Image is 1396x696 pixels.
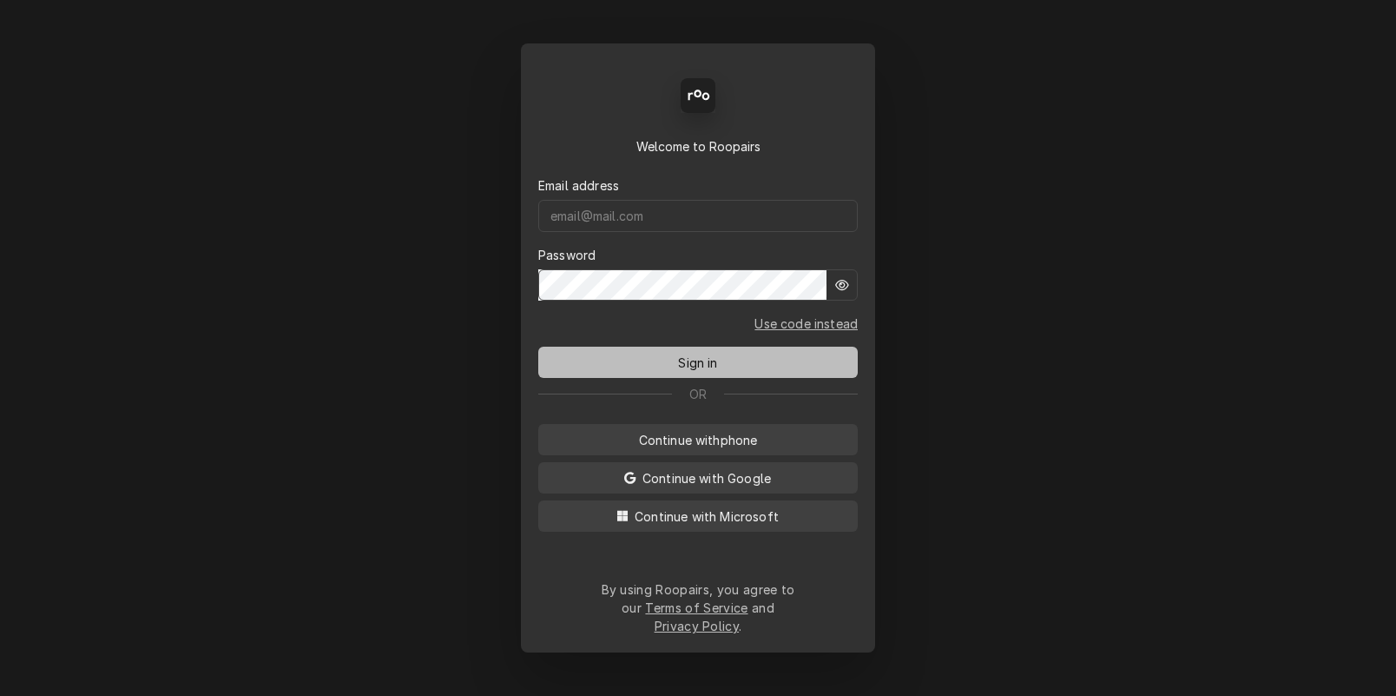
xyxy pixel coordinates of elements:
span: Continue with Google [639,469,774,487]
div: By using Roopairs, you agree to our and . [601,580,795,635]
a: Terms of Service [645,600,747,615]
button: Sign in [538,347,858,378]
span: Continue with phone [635,431,761,449]
span: Sign in [675,354,721,372]
label: Password [538,246,596,264]
span: Continue with Microsoft [631,507,782,526]
div: Or [538,385,858,403]
a: Privacy Policy [655,619,739,633]
button: Continue with Google [538,462,858,494]
a: Go to Email and code form [754,315,858,333]
input: email@mail.com [538,200,858,232]
div: Welcome to Roopairs [538,137,858,156]
label: Email address [538,176,619,195]
button: Continue withphone [538,424,858,455]
button: Continue with Microsoft [538,500,858,532]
